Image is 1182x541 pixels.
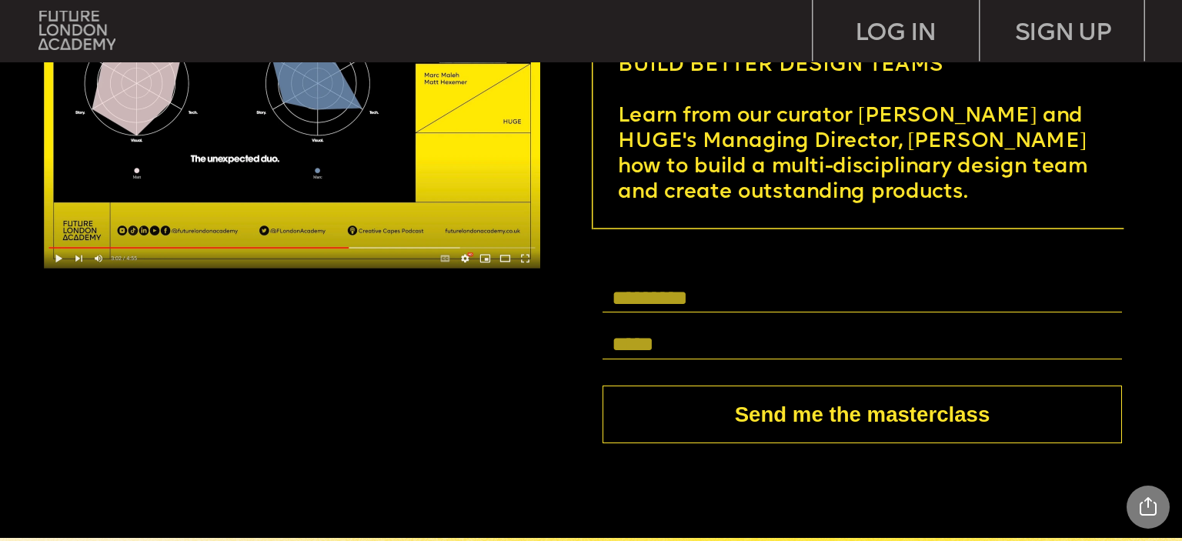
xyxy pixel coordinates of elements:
img: upload-bfdffa89-fac7-4f57-a443-c7c39906ba42.png [38,11,116,50]
button: Send me the masterclass [603,386,1122,443]
span: BUILD BETTER DESIGN TEAMS [618,55,943,76]
span: Learn from our curator [PERSON_NAME] and HUGE's Managing Director, [PERSON_NAME] how to build a m... [618,106,1094,203]
div: Share [1127,486,1170,529]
